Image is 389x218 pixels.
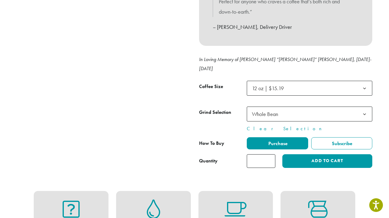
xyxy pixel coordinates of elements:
span: 12 oz | $15.19 [252,85,284,92]
div: Quantity [199,157,218,165]
label: Grind Selection [199,108,247,117]
span: How To Buy [199,140,224,146]
a: Clear Selection [247,125,372,132]
span: Subscribe [331,140,352,147]
em: In Loving Memory of [PERSON_NAME] “[PERSON_NAME]” [PERSON_NAME], [DATE]-[DATE] [199,56,371,72]
span: Whole Bean [247,107,372,121]
p: – [PERSON_NAME], Delivery Driver [213,22,359,32]
span: Whole Bean [250,108,284,120]
span: 12 oz | $15.19 [250,82,290,94]
input: Product quantity [247,154,275,168]
button: Add to cart [282,154,372,168]
label: Coffee Size [199,82,247,91]
span: Whole Bean [252,111,278,118]
span: 12 oz | $15.19 [247,81,372,96]
span: Purchase [267,140,287,147]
